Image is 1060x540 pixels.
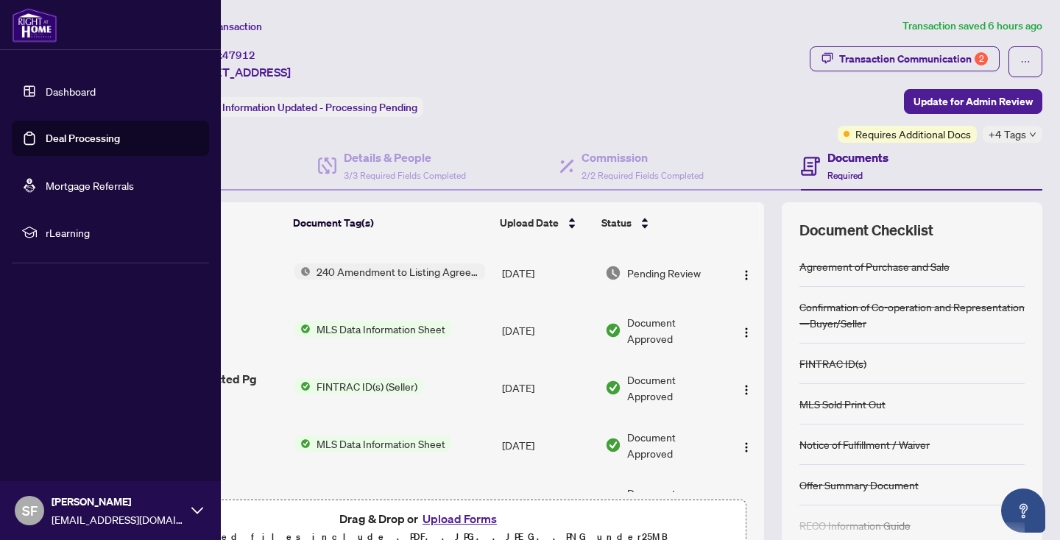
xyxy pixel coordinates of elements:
img: Status Icon [294,378,311,394]
button: Logo [735,261,758,285]
div: Status: [183,97,423,117]
a: Mortgage Referrals [46,179,134,192]
span: Document Checklist [799,220,933,241]
span: Status [601,215,632,231]
td: [DATE] [496,244,599,302]
button: Upload Forms [418,509,501,528]
span: +4 Tags [989,126,1026,143]
h4: Commission [582,149,704,166]
article: Transaction saved 6 hours ago [902,18,1042,35]
img: Logo [741,269,752,281]
div: Transaction Communication [839,47,988,71]
button: Status IconMLS Data Information Sheet [294,321,451,337]
img: Status Icon [294,436,311,452]
span: [EMAIL_ADDRESS][DOMAIN_NAME] [52,511,184,527]
span: Pending Review [627,265,701,281]
a: Dashboard [46,85,96,98]
button: Transaction Communication2 [810,46,1000,71]
span: ellipsis [1020,57,1031,67]
button: Status Icon240 Amendment to Listing Agreement - Authority to Offer for Sale Price Change/Extensio... [294,263,485,280]
span: Drag & Drop or [339,509,501,528]
span: 2/2 Required Fields Completed [582,170,704,181]
img: Status Icon [294,321,311,337]
span: down [1029,131,1036,138]
span: Required [827,170,863,181]
img: Document Status [605,380,621,396]
div: Agreement of Purchase and Sale [799,258,950,274]
td: [DATE] [496,302,599,358]
td: [DATE] [496,417,599,473]
button: Open asap [1001,489,1045,533]
span: SF [22,500,38,521]
span: [STREET_ADDRESS] [183,63,291,81]
h4: Documents [827,149,888,166]
button: Logo [735,376,758,399]
span: Document Approved [627,485,722,517]
img: Logo [741,327,752,338]
h4: Details & People [344,149,466,166]
div: Offer Summary Document [799,477,919,493]
img: logo [12,7,57,43]
span: Document Approved [627,429,722,461]
span: View Transaction [183,20,262,33]
span: Requires Additional Docs [855,126,971,142]
span: Document Approved [627,314,722,347]
div: MLS Sold Print Out [799,396,886,412]
th: Upload Date [494,202,596,244]
div: FINTRAC ID(s) [799,355,866,372]
img: Logo [741,441,752,453]
td: [DATE] [496,473,599,529]
span: 47912 [222,49,255,62]
div: 2 [975,52,988,65]
span: Document Approved [627,372,722,404]
span: FINTRAC ID(s) (Seller) [311,378,423,394]
button: Status Icon240 Amendment to Listing Agreement - Authority to Offer for Sale Price Change/Extensio... [294,491,485,508]
span: Information Updated - Processing Pending [222,101,417,114]
th: Document Tag(s) [287,202,494,244]
span: Update for Admin Review [914,90,1033,113]
a: Deal Processing [46,132,120,145]
img: Document Status [605,322,621,338]
button: Logo [735,319,758,342]
img: Document Status [605,265,621,281]
button: Logo [735,433,758,457]
img: Status Icon [294,263,311,280]
span: MLS Data Information Sheet [311,321,451,337]
span: 3/3 Required Fields Completed [344,170,466,181]
span: MLS Data Information Sheet [311,436,451,452]
img: Status Icon [294,491,311,508]
button: Status IconFINTRAC ID(s) (Seller) [294,378,423,394]
th: Status [596,202,724,244]
div: Notice of Fulfillment / Waiver [799,436,930,452]
button: Status IconMLS Data Information Sheet [294,436,451,452]
span: Upload Date [500,215,559,231]
img: Logo [741,384,752,396]
td: [DATE] [496,358,599,417]
button: Update for Admin Review [904,89,1042,114]
span: 240 Amendment to Listing Agreement - Authority to Offer for Sale Price Change/Extension/Amendment(s) [311,491,485,508]
span: rLearning [46,224,199,241]
img: Document Status [605,437,621,453]
div: RECO Information Guide [799,517,911,533]
div: Confirmation of Co-operation and Representation—Buyer/Seller [799,299,1025,331]
span: [PERSON_NAME] [52,494,184,510]
span: 240 Amendment to Listing Agreement - Authority to Offer for Sale Price Change/Extension/Amendment(s) [311,263,485,280]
